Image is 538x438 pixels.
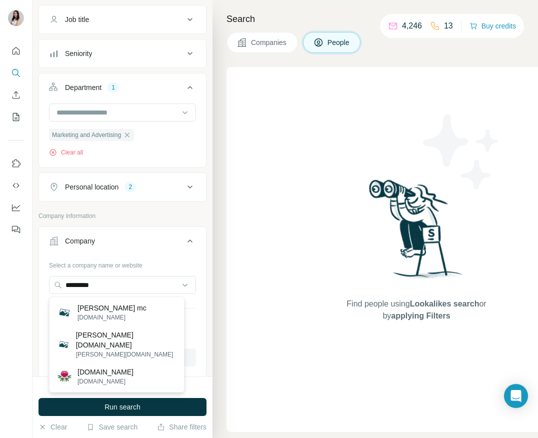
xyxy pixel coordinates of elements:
button: Use Surfe API [8,176,24,194]
div: Select a company name or website [49,257,196,270]
p: [DOMAIN_NAME] [77,367,133,377]
p: [PERSON_NAME] mc [77,303,146,313]
div: Company [65,236,95,246]
div: Open Intercom Messenger [504,384,528,408]
button: Clear all [49,148,83,157]
div: 1 [107,83,119,92]
p: [DOMAIN_NAME] [77,313,146,322]
button: Use Surfe on LinkedIn [8,154,24,172]
p: [PERSON_NAME][DOMAIN_NAME] [76,330,176,350]
img: Molano mc [57,305,71,319]
div: Personal location [65,182,118,192]
button: Share filters [157,422,206,432]
button: Feedback [8,220,24,238]
button: Run search [38,398,206,416]
span: Lookalikes search [410,299,479,308]
button: My lists [8,108,24,126]
button: Department1 [39,75,206,103]
button: Company [39,229,206,257]
span: Find people using or by [336,298,496,322]
img: Surfe Illustration - Woman searching with binoculars [364,177,468,288]
p: 13 [444,20,453,32]
div: Job title [65,14,89,24]
p: [DOMAIN_NAME] [77,377,133,386]
button: Seniority [39,41,206,65]
span: Marketing and Advertising [52,130,121,139]
span: People [327,37,350,47]
button: Enrich CSV [8,86,24,104]
div: 2 [124,182,136,191]
button: Search [8,64,24,82]
img: Avatar [8,10,24,26]
div: Department [65,82,101,92]
span: applying Filters [391,311,450,320]
button: Save search [86,422,137,432]
button: Buy credits [469,19,516,33]
img: meland.cc [57,338,70,351]
button: Clear [38,422,67,432]
button: Dashboard [8,198,24,216]
button: Quick start [8,42,24,60]
h4: Search [226,12,526,26]
p: 4,246 [402,20,422,32]
div: Seniority [65,48,92,58]
button: Job title [39,7,206,31]
p: Company information [38,211,206,220]
img: melano.ch [57,369,71,383]
p: [PERSON_NAME][DOMAIN_NAME] [76,350,176,359]
span: Companies [251,37,287,47]
span: Run search [104,402,140,412]
img: Surfe Illustration - Stars [416,107,506,197]
button: Personal location2 [39,175,206,199]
